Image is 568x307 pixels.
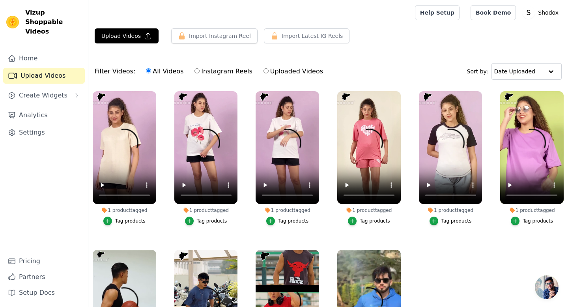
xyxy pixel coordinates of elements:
text: S [527,9,531,17]
div: Tag products [523,218,553,224]
a: Book Demo [471,5,516,20]
a: Setup Docs [3,285,85,301]
div: 1 product tagged [337,207,401,213]
div: Sort by: [467,63,562,80]
div: Tag products [197,218,227,224]
a: Help Setup [415,5,460,20]
input: All Videos [146,68,151,73]
div: Tag products [360,218,390,224]
a: Analytics [3,107,85,123]
div: Open chat [535,275,559,299]
div: 1 product tagged [174,207,238,213]
button: Tag products [511,217,553,225]
button: Tag products [266,217,308,225]
div: Filter Videos: [95,62,327,80]
label: Uploaded Videos [263,66,323,77]
div: 1 product tagged [419,207,482,213]
button: S Shodox [522,6,562,20]
div: Tag products [115,218,146,224]
div: Tag products [441,218,472,224]
div: 1 product tagged [256,207,319,213]
p: Shodox [535,6,562,20]
button: Create Widgets [3,88,85,103]
a: Pricing [3,253,85,269]
div: 1 product tagged [93,207,156,213]
img: Vizup [6,16,19,28]
button: Upload Videos [95,28,159,43]
a: Settings [3,125,85,140]
a: Upload Videos [3,68,85,84]
button: Tag products [185,217,227,225]
div: 1 product tagged [500,207,564,213]
button: Tag products [348,217,390,225]
div: Tag products [278,218,308,224]
label: Instagram Reels [194,66,252,77]
button: Import Latest IG Reels [264,28,350,43]
button: Tag products [103,217,146,225]
button: Import Instagram Reel [171,28,258,43]
a: Partners [3,269,85,285]
span: Vizup Shoppable Videos [25,8,82,36]
a: Home [3,51,85,66]
span: Create Widgets [19,91,67,100]
label: All Videos [146,66,184,77]
input: Uploaded Videos [263,68,269,73]
span: Import Latest IG Reels [282,32,343,40]
button: Tag products [430,217,472,225]
input: Instagram Reels [194,68,200,73]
